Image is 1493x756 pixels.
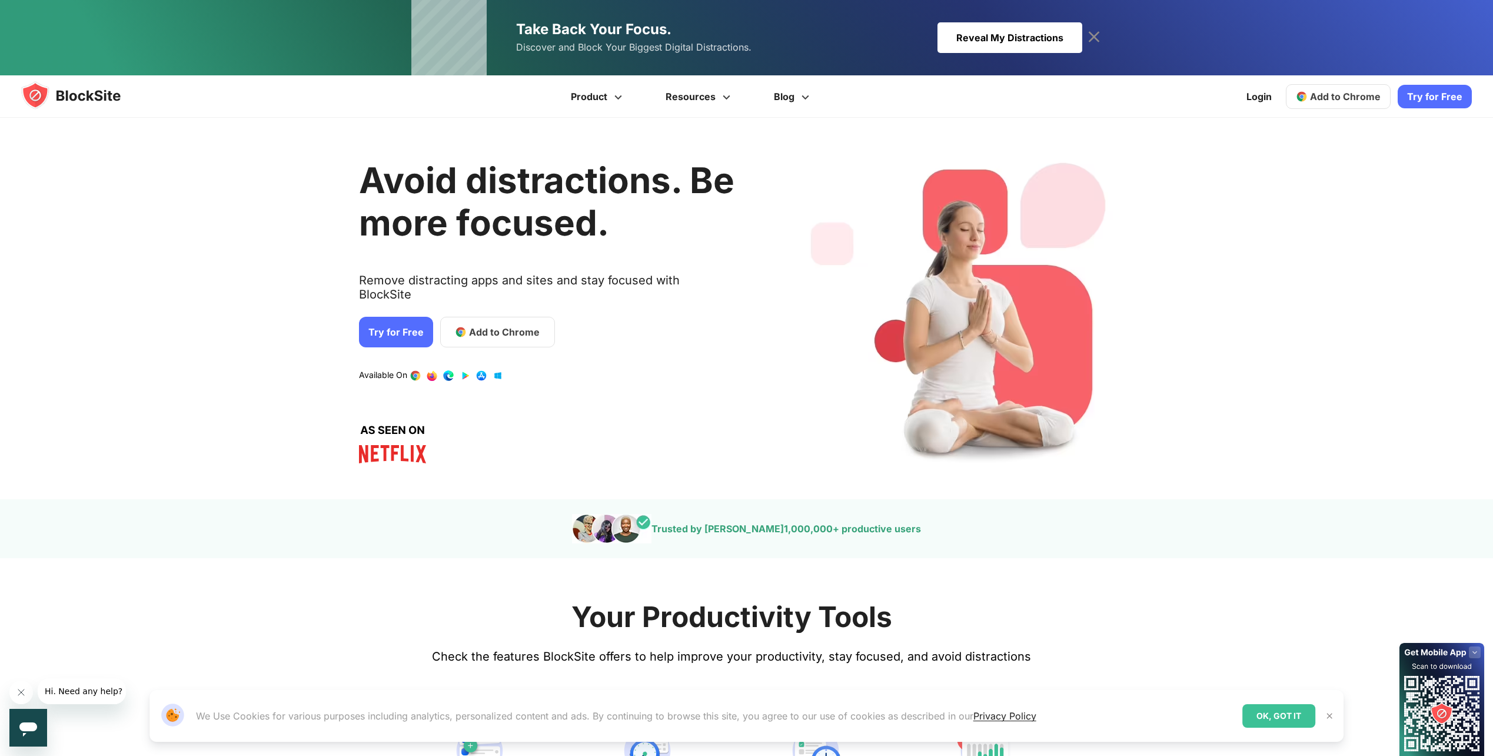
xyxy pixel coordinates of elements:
[359,273,734,311] text: Remove distracting apps and sites and stay focused with BlockSite
[9,681,33,704] iframe: 关闭消息
[38,678,126,704] iframe: 来自公司的消息
[516,39,752,56] span: Discover and Block Your Biggest Digital Distractions.
[1322,708,1337,724] button: Close
[1296,91,1308,102] img: chrome-icon.svg
[784,523,833,535] span: 1,000,000
[359,370,407,382] text: Available On
[646,75,754,118] a: Resources
[432,649,1031,664] text: Check the features BlockSite offers to help improve your productivity, stay focused, and avoid di...
[440,317,555,347] a: Add to Chrome
[1242,704,1315,728] div: OK, GOT IT
[572,514,651,543] img: pepole images
[571,599,892,634] h2: Your Productivity Tools
[551,75,646,118] a: Product
[1310,91,1381,102] span: Add to Chrome
[21,81,144,110] img: blocksite-icon.5d769676.svg
[469,325,540,339] span: Add to Chrome
[9,709,47,747] iframe: 启动消息传送窗口的按钮
[1325,711,1334,721] img: Close
[651,523,921,535] text: Trusted by [PERSON_NAME] + productive users
[516,21,671,38] span: Take Back Your Focus.
[359,159,734,244] h1: Avoid distractions. Be more focused.
[973,710,1036,722] a: Privacy Policy
[754,75,833,118] a: Blog
[196,709,1036,723] p: We Use Cookies for various purposes including analytics, personalized content and ads. By continu...
[1239,82,1279,111] a: Login
[1286,84,1391,109] a: Add to Chrome
[937,22,1082,53] div: Reveal My Distractions
[1398,85,1472,108] a: Try for Free
[359,317,433,347] a: Try for Free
